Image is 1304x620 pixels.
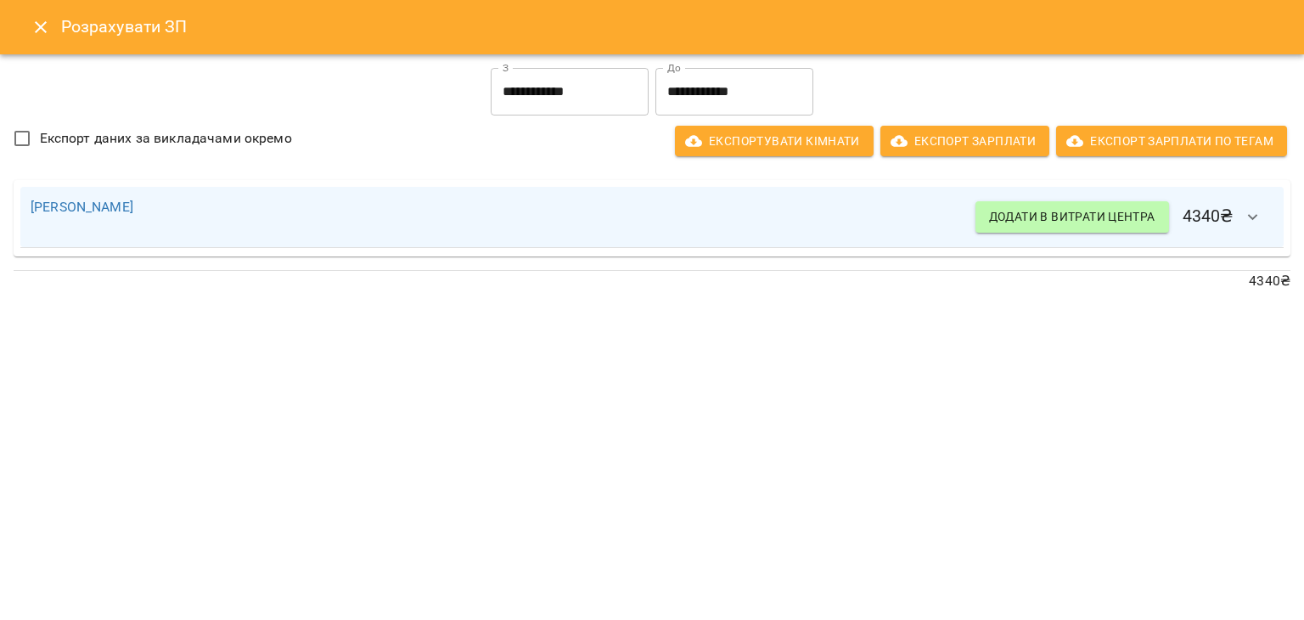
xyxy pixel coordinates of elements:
button: Close [20,7,61,48]
button: Експорт Зарплати по тегам [1056,126,1287,156]
span: Додати в витрати центра [989,206,1155,227]
span: Експорт Зарплати по тегам [1070,131,1273,151]
button: Експортувати кімнати [675,126,874,156]
p: 4340 ₴ [14,271,1290,291]
button: Експорт Зарплати [880,126,1049,156]
h6: Розрахувати ЗП [61,14,1284,40]
a: [PERSON_NAME] [31,199,133,215]
button: Додати в витрати центра [975,201,1169,232]
span: Експортувати кімнати [689,131,860,151]
span: Експорт даних за викладачами окремо [40,128,292,149]
span: Експорт Зарплати [894,131,1036,151]
h6: 4340 ₴ [975,197,1273,238]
